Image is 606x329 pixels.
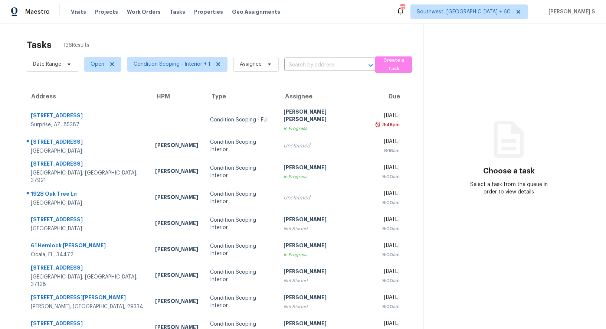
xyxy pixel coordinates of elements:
[210,216,272,231] div: Condition Scoping - Interior
[376,112,400,121] div: [DATE]
[376,294,400,303] div: [DATE]
[204,86,278,107] th: Type
[134,61,210,68] span: Condition Scoping - Interior + 1
[210,190,272,205] div: Condition Scoping - Interior
[33,61,61,68] span: Date Range
[31,160,143,169] div: [STREET_ADDRESS]
[376,225,400,232] div: 9:00am
[376,190,400,199] div: [DATE]
[376,164,400,173] div: [DATE]
[284,320,364,329] div: [PERSON_NAME]
[376,320,400,329] div: [DATE]
[284,59,354,71] input: Search by address
[31,251,143,258] div: Ocala, FL, 34472
[63,42,89,49] span: 136 Results
[366,60,376,71] button: Open
[31,190,143,199] div: 1928 Oak Tree Ln
[91,61,104,68] span: Open
[194,8,223,16] span: Properties
[284,142,364,150] div: Unclaimed
[546,8,595,16] span: [PERSON_NAME] S
[31,121,143,128] div: Surprise, AZ, 85387
[284,225,364,232] div: Not Started
[155,167,198,177] div: [PERSON_NAME]
[376,216,400,225] div: [DATE]
[155,141,198,151] div: [PERSON_NAME]
[400,4,405,12] div: 575
[210,268,272,283] div: Condition Scoping - Interior
[31,294,143,303] div: [STREET_ADDRESS][PERSON_NAME]
[284,164,364,173] div: [PERSON_NAME]
[31,242,143,251] div: 61 Hemlock [PERSON_NAME]
[210,164,272,179] div: Condition Scoping - Interior
[284,173,364,180] div: In Progress
[31,199,143,207] div: [GEOGRAPHIC_DATA]
[278,86,370,107] th: Assignee
[284,303,364,310] div: Not Started
[284,194,364,202] div: Unclaimed
[210,294,272,309] div: Condition Scoping - Interior
[284,242,364,251] div: [PERSON_NAME]
[375,56,412,73] button: Create a Task
[31,112,143,121] div: [STREET_ADDRESS]
[210,242,272,257] div: Condition Scoping - Interior
[284,125,364,132] div: In Progress
[31,320,143,329] div: [STREET_ADDRESS]
[376,138,400,147] div: [DATE]
[376,277,400,284] div: 9:00am
[31,225,143,232] div: [GEOGRAPHIC_DATA]
[370,86,412,107] th: Due
[31,273,143,288] div: [GEOGRAPHIC_DATA], [GEOGRAPHIC_DATA], 37128
[31,147,143,155] div: [GEOGRAPHIC_DATA]
[284,251,364,258] div: In Progress
[376,268,400,277] div: [DATE]
[155,193,198,203] div: [PERSON_NAME]
[31,216,143,225] div: [STREET_ADDRESS]
[375,121,381,128] img: Overdue Alarm Icon
[376,147,400,154] div: 8:16am
[417,8,511,16] span: Southwest, [GEOGRAPHIC_DATA] + 60
[170,9,185,14] span: Tasks
[376,173,400,180] div: 9:00am
[284,216,364,225] div: [PERSON_NAME]
[379,56,408,73] span: Create a Task
[24,86,149,107] th: Address
[127,8,161,16] span: Work Orders
[155,271,198,281] div: [PERSON_NAME]
[149,86,204,107] th: HPM
[376,199,400,206] div: 9:00am
[31,169,143,184] div: [GEOGRAPHIC_DATA], [GEOGRAPHIC_DATA], 37921
[240,61,262,68] span: Assignee
[155,245,198,255] div: [PERSON_NAME]
[483,167,535,175] h3: Choose a task
[466,181,551,196] div: Select a task from the queue in order to view details
[376,251,400,258] div: 9:00am
[27,41,52,49] h2: Tasks
[31,264,143,273] div: [STREET_ADDRESS]
[284,277,364,284] div: Not Started
[284,268,364,277] div: [PERSON_NAME]
[210,139,272,153] div: Condition Scoping - Interior
[71,8,86,16] span: Visits
[95,8,118,16] span: Projects
[284,108,364,125] div: [PERSON_NAME] [PERSON_NAME]
[284,294,364,303] div: [PERSON_NAME]
[376,303,400,310] div: 9:00am
[232,8,280,16] span: Geo Assignments
[210,116,272,124] div: Condition Scoping - Full
[155,219,198,229] div: [PERSON_NAME]
[155,297,198,307] div: [PERSON_NAME]
[25,8,50,16] span: Maestro
[381,121,400,128] div: 3:48pm
[31,303,143,310] div: [PERSON_NAME], [GEOGRAPHIC_DATA], 29334
[376,242,400,251] div: [DATE]
[31,138,143,147] div: [STREET_ADDRESS]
